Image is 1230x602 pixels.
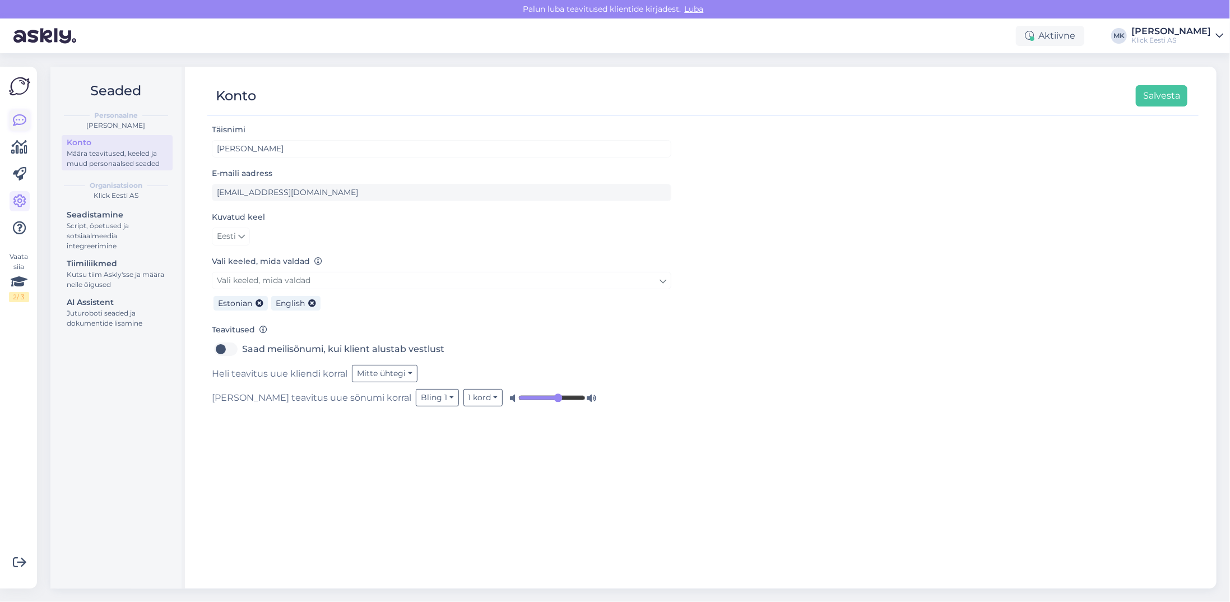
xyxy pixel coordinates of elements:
[242,340,444,358] label: Saad meilisõnumi, kui klient alustab vestlust
[217,230,236,243] span: Eesti
[352,365,417,382] button: Mitte ühtegi
[218,298,252,308] span: Estonian
[212,272,671,289] a: Vali keeled, mida valdad
[62,295,173,330] a: AI AssistentJuturoboti seaded ja dokumentide lisamine
[67,137,168,149] div: Konto
[59,191,173,201] div: Klick Eesti AS
[67,221,168,251] div: Script, õpetused ja sotsiaalmeedia integreerimine
[416,389,459,406] button: Bling 1
[217,275,310,285] span: Vali keeled, mida valdad
[276,298,305,308] span: English
[67,270,168,290] div: Kutsu tiim Askly'sse ja määra neile õigused
[67,308,168,328] div: Juturoboti seaded ja dokumentide lisamine
[62,207,173,253] a: SeadistamineScript, õpetused ja sotsiaalmeedia integreerimine
[212,256,322,267] label: Vali keeled, mida valdad
[59,80,173,101] h2: Seaded
[67,209,168,221] div: Seadistamine
[9,252,29,302] div: Vaata siia
[212,140,671,158] input: Sisesta nimi
[62,256,173,291] a: TiimiliikmedKutsu tiim Askly'sse ja määra neile õigused
[1131,27,1211,36] div: [PERSON_NAME]
[212,168,272,179] label: E-maili aadress
[1111,28,1127,44] div: MK
[94,110,138,121] b: Personaalne
[1131,36,1211,45] div: Klick Eesti AS
[67,258,168,270] div: Tiimiliikmed
[212,184,671,201] input: Sisesta e-maili aadress
[463,389,503,406] button: 1 kord
[90,180,142,191] b: Organisatsioon
[1131,27,1223,45] a: [PERSON_NAME]Klick Eesti AS
[1016,26,1084,46] div: Aktiivne
[212,124,245,136] label: Täisnimi
[9,76,30,97] img: Askly Logo
[212,211,265,223] label: Kuvatud keel
[9,292,29,302] div: 2 / 3
[62,135,173,170] a: KontoMäära teavitused, keeled ja muud personaalsed seaded
[67,149,168,169] div: Määra teavitused, keeled ja muud personaalsed seaded
[212,365,671,382] div: Heli teavitus uue kliendi korral
[59,121,173,131] div: [PERSON_NAME]
[681,4,707,14] span: Luba
[67,297,168,308] div: AI Assistent
[216,85,256,106] div: Konto
[212,389,671,406] div: [PERSON_NAME] teavitus uue sõnumi korral
[212,228,250,246] a: Eesti
[1136,85,1187,106] button: Salvesta
[212,324,267,336] label: Teavitused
